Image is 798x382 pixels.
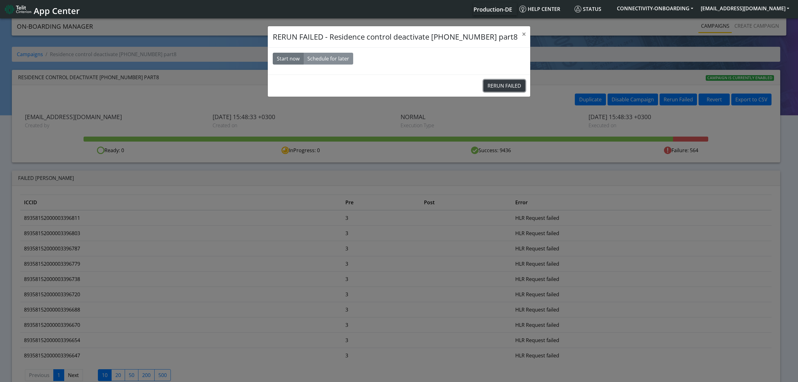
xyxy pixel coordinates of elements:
h4: RERUN FAILED - Residence control deactivate [PHONE_NUMBER] part8 [273,31,526,42]
span: × [522,29,526,39]
img: status.svg [574,6,581,12]
img: knowledge.svg [519,6,526,12]
a: Your current platform instance [473,3,512,15]
span: App Center [34,5,80,17]
button: RERUN FAILED [483,80,525,92]
span: Status [574,6,601,12]
div: Basic example [273,53,353,65]
span: Help center [519,6,560,12]
button: Start now [273,53,304,65]
button: Schedule for later [303,53,353,65]
button: CONNECTIVITY-ONBOARDING [613,3,697,14]
span: Production-DE [474,6,512,13]
img: logo-telit-cinterion-gw-new.png [5,4,31,14]
button: Close [518,27,530,41]
button: [EMAIL_ADDRESS][DOMAIN_NAME] [697,3,793,14]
